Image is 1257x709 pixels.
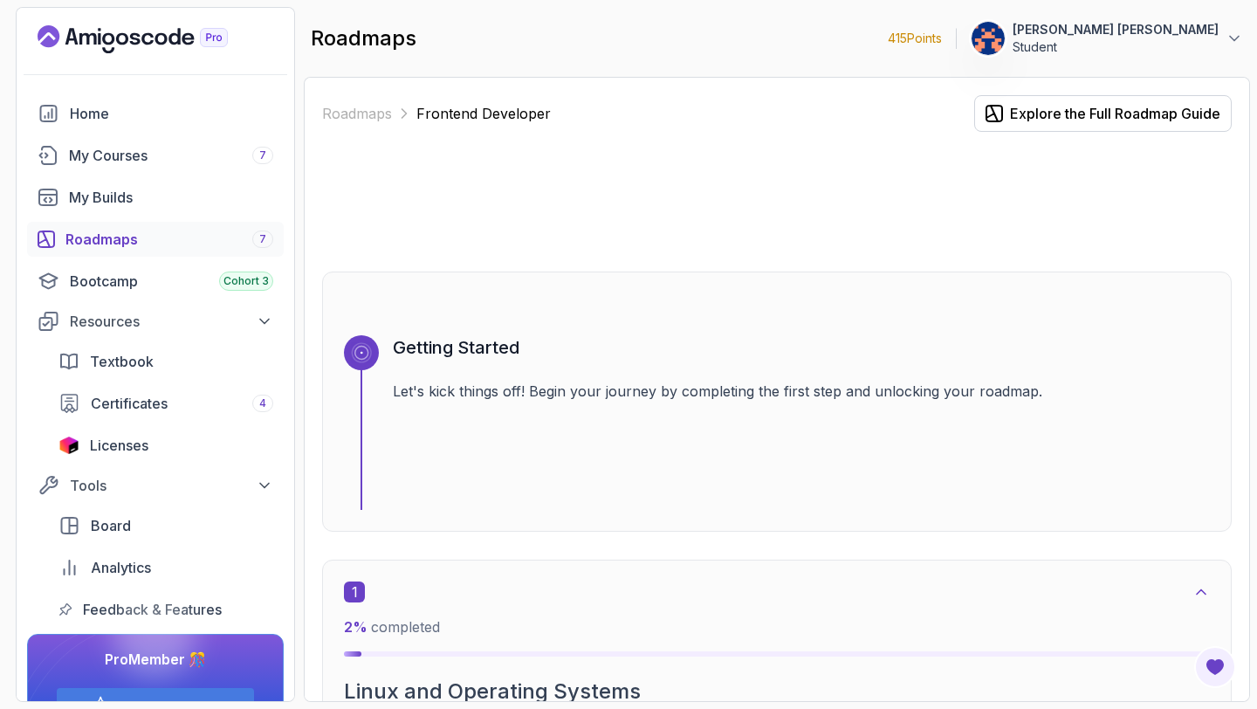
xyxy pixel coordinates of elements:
[48,386,284,421] a: certificates
[1013,21,1219,38] p: [PERSON_NAME] [PERSON_NAME]
[27,470,284,501] button: Tools
[972,22,1005,55] img: user profile image
[48,428,284,463] a: licenses
[27,138,284,173] a: courses
[90,351,154,372] span: Textbook
[69,145,273,166] div: My Courses
[91,557,151,578] span: Analytics
[322,103,392,124] a: Roadmaps
[48,508,284,543] a: board
[38,25,268,53] a: Landing page
[48,550,284,585] a: analytics
[27,180,284,215] a: builds
[223,274,269,288] span: Cohort 3
[83,599,222,620] span: Feedback & Features
[259,232,266,246] span: 7
[27,222,284,257] a: roadmaps
[344,678,1210,706] h2: Linux and Operating Systems
[344,618,367,636] span: 2 %
[393,381,1210,402] p: Let's kick things off! Begin your journey by completing the first step and unlocking your roadmap.
[974,95,1232,132] button: Explore the Full Roadmap Guide
[58,437,79,454] img: jetbrains icon
[70,103,273,124] div: Home
[48,592,284,627] a: feedback
[393,335,1210,360] h3: Getting Started
[69,187,273,208] div: My Builds
[27,96,284,131] a: home
[344,618,440,636] span: completed
[27,306,284,337] button: Resources
[259,148,266,162] span: 7
[65,229,273,250] div: Roadmaps
[311,24,416,52] h2: roadmaps
[91,515,131,536] span: Board
[27,264,284,299] a: bootcamp
[1013,38,1219,56] p: Student
[1010,103,1220,124] div: Explore the Full Roadmap Guide
[971,21,1243,56] button: user profile image[PERSON_NAME] [PERSON_NAME]Student
[70,475,273,496] div: Tools
[1194,646,1236,688] button: Open Feedback Button
[259,396,266,410] span: 4
[90,435,148,456] span: Licenses
[416,103,551,124] p: Frontend Developer
[48,344,284,379] a: textbook
[344,582,365,602] span: 1
[888,30,942,47] p: 415 Points
[91,393,168,414] span: Certificates
[70,311,273,332] div: Resources
[70,271,273,292] div: Bootcamp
